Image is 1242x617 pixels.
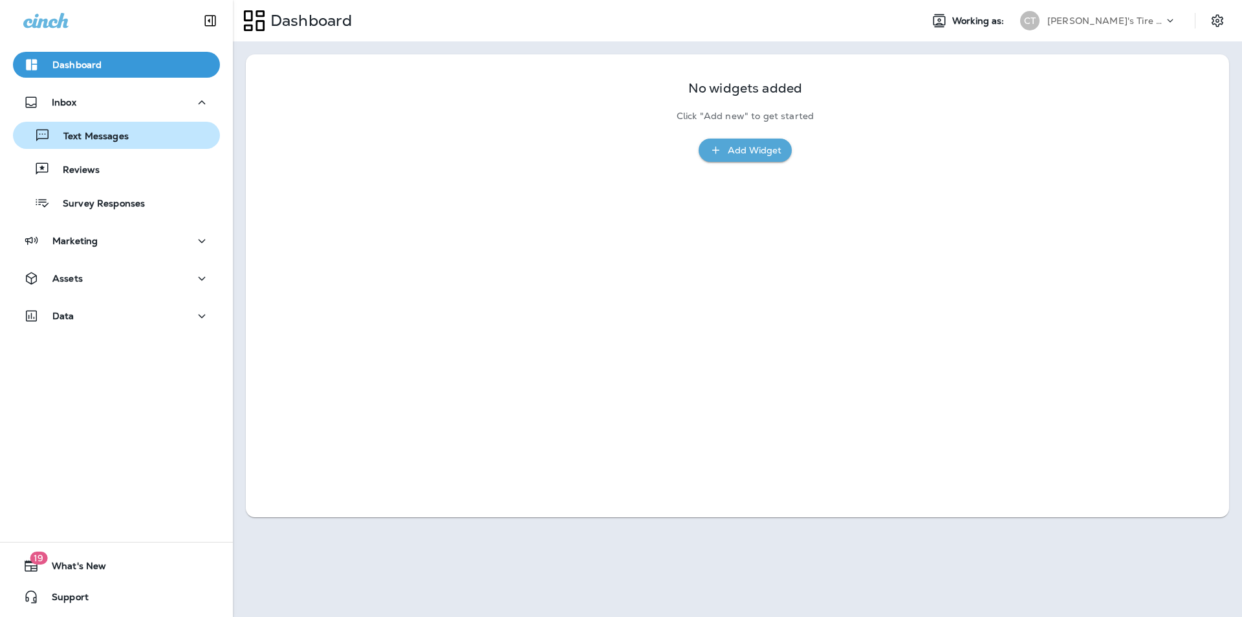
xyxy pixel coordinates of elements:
button: Settings [1206,9,1229,32]
button: Assets [13,265,220,291]
p: No widgets added [688,83,802,94]
span: 19 [30,552,47,565]
button: Text Messages [13,122,220,149]
span: Working as: [952,16,1007,27]
p: Dashboard [265,11,352,30]
p: Inbox [52,97,76,107]
div: CT [1020,11,1040,30]
p: [PERSON_NAME]'s Tire & Auto [1047,16,1164,26]
button: Collapse Sidebar [192,8,228,34]
button: Reviews [13,155,220,183]
span: Support [39,592,89,607]
button: 19What's New [13,553,220,579]
p: Data [52,311,74,321]
span: What's New [39,561,106,576]
button: Data [13,303,220,329]
p: Click "Add new" to get started [677,111,814,122]
p: Marketing [52,236,98,246]
button: Marketing [13,228,220,254]
button: Inbox [13,89,220,115]
p: Reviews [50,164,100,177]
p: Dashboard [52,60,102,70]
p: Assets [52,273,83,284]
p: Text Messages [50,131,129,143]
button: Add Widget [699,139,792,163]
button: Dashboard [13,52,220,78]
div: Add Widget [728,142,781,159]
p: Survey Responses [50,198,145,210]
button: Survey Responses [13,189,220,216]
button: Support [13,584,220,610]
